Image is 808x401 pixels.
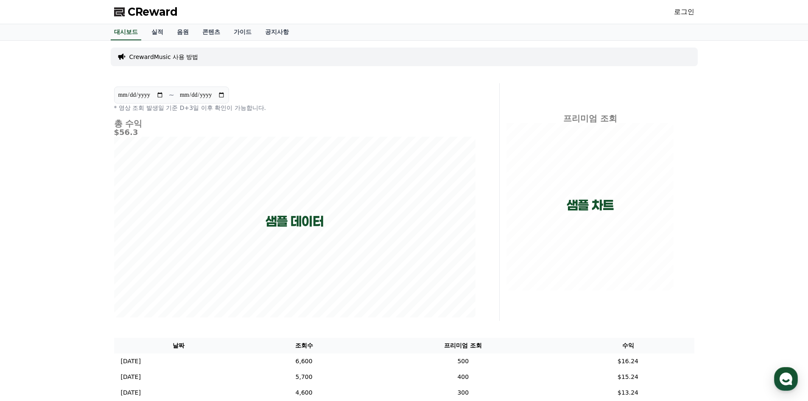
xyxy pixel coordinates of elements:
td: 300 [364,385,562,401]
span: CReward [128,5,178,19]
a: 실적 [145,24,170,40]
td: $15.24 [562,369,694,385]
a: 대화 [56,269,109,290]
td: $13.24 [562,385,694,401]
h5: $56.3 [114,128,475,137]
h4: 프리미엄 조회 [506,114,674,123]
td: 400 [364,369,562,385]
p: [DATE] [121,388,141,397]
th: 조회수 [243,338,364,353]
th: 날짜 [114,338,244,353]
a: 대시보드 [111,24,141,40]
td: 4,600 [243,385,364,401]
a: 콘텐츠 [196,24,227,40]
a: 가이드 [227,24,258,40]
a: 홈 [3,269,56,290]
a: CReward [114,5,178,19]
h4: 총 수익 [114,119,475,128]
td: 6,600 [243,353,364,369]
td: 5,700 [243,369,364,385]
p: * 영상 조회 발생일 기준 D+3일 이후 확인이 가능합니다. [114,104,475,112]
a: 설정 [109,269,163,290]
p: [DATE] [121,357,141,366]
p: ~ [169,90,174,100]
a: 로그인 [674,7,694,17]
th: 프리미엄 조회 [364,338,562,353]
td: $16.24 [562,353,694,369]
a: 공지사항 [258,24,296,40]
td: 500 [364,353,562,369]
p: 샘플 차트 [567,198,614,213]
p: [DATE] [121,373,141,381]
a: CrewardMusic 사용 방법 [129,53,199,61]
p: 샘플 데이터 [266,214,324,229]
a: 음원 [170,24,196,40]
span: 대화 [78,282,88,289]
span: 홈 [27,282,32,289]
th: 수익 [562,338,694,353]
span: 설정 [131,282,141,289]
